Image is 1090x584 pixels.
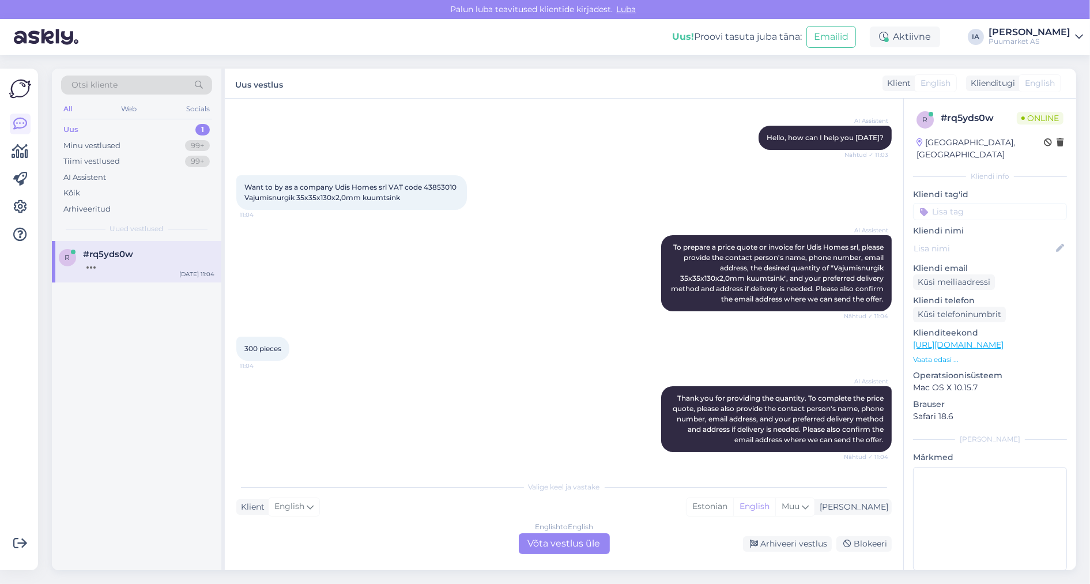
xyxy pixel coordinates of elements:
[244,344,281,353] span: 300 pieces
[671,243,885,303] span: To prepare a price quote or invoice for Udis Homes srl, please provide the contact person's name,...
[179,270,214,278] div: [DATE] 11:04
[913,203,1067,220] input: Lisa tag
[687,498,733,515] div: Estonian
[236,482,892,492] div: Valige keel ja vastake
[274,500,304,513] span: English
[913,340,1004,350] a: [URL][DOMAIN_NAME]
[1017,112,1063,125] span: Online
[733,498,775,515] div: English
[913,370,1067,382] p: Operatsioonisüsteem
[236,501,265,513] div: Klient
[613,4,640,14] span: Luba
[782,501,799,511] span: Muu
[63,156,120,167] div: Tiimi vestlused
[914,242,1054,255] input: Lisa nimi
[63,172,106,183] div: AI Assistent
[845,377,888,386] span: AI Assistent
[989,28,1070,37] div: [PERSON_NAME]
[185,156,210,167] div: 99+
[844,312,888,321] span: Nähtud ✓ 11:04
[815,501,888,513] div: [PERSON_NAME]
[672,30,802,44] div: Proovi tasuta juba täna:
[535,522,593,532] div: English to English
[913,307,1006,322] div: Küsi telefoninumbrit
[913,171,1067,182] div: Kliendi info
[195,124,210,135] div: 1
[836,536,892,552] div: Blokeeri
[913,274,995,290] div: Küsi meiliaadressi
[913,451,1067,464] p: Märkmed
[913,327,1067,339] p: Klienditeekond
[83,249,133,259] span: #rq5yds0w
[672,31,694,42] b: Uus!
[913,410,1067,423] p: Safari 18.6
[968,29,984,45] div: IA
[767,133,884,142] span: Hello, how can I help you [DATE]?
[916,137,1044,161] div: [GEOGRAPHIC_DATA], [GEOGRAPHIC_DATA]
[989,28,1083,46] a: [PERSON_NAME]Puumarket AS
[989,37,1070,46] div: Puumarket AS
[185,140,210,152] div: 99+
[844,150,888,159] span: Nähtud ✓ 11:03
[806,26,856,48] button: Emailid
[63,204,111,215] div: Arhiveeritud
[743,536,832,552] div: Arhiveeri vestlus
[913,398,1067,410] p: Brauser
[519,533,610,554] div: Võta vestlus üle
[913,434,1067,444] div: [PERSON_NAME]
[913,225,1067,237] p: Kliendi nimi
[61,101,74,116] div: All
[240,361,283,370] span: 11:04
[673,394,885,444] span: Thank you for providing the quantity. To complete the price quote, please also provide the contac...
[921,77,951,89] span: English
[966,77,1015,89] div: Klienditugi
[913,262,1067,274] p: Kliendi email
[1025,77,1055,89] span: English
[240,210,283,219] span: 11:04
[63,124,78,135] div: Uus
[845,226,888,235] span: AI Assistent
[9,78,31,100] img: Askly Logo
[119,101,139,116] div: Web
[63,187,80,199] div: Kõik
[941,111,1017,125] div: # rq5yds0w
[923,115,928,124] span: r
[913,189,1067,201] p: Kliendi tag'id
[882,77,911,89] div: Klient
[244,183,458,202] span: Want to by as a company Udis Homes srl VAT code 43853010 Vajumisnurgik 35x35x130x2,0mm kuumtsink
[65,253,70,262] span: r
[63,140,120,152] div: Minu vestlused
[844,453,888,461] span: Nähtud ✓ 11:04
[913,295,1067,307] p: Kliendi telefon
[110,224,164,234] span: Uued vestlused
[913,355,1067,365] p: Vaata edasi ...
[913,382,1067,394] p: Mac OS X 10.15.7
[845,116,888,125] span: AI Assistent
[235,76,283,91] label: Uus vestlus
[184,101,212,116] div: Socials
[71,79,118,91] span: Otsi kliente
[870,27,940,47] div: Aktiivne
